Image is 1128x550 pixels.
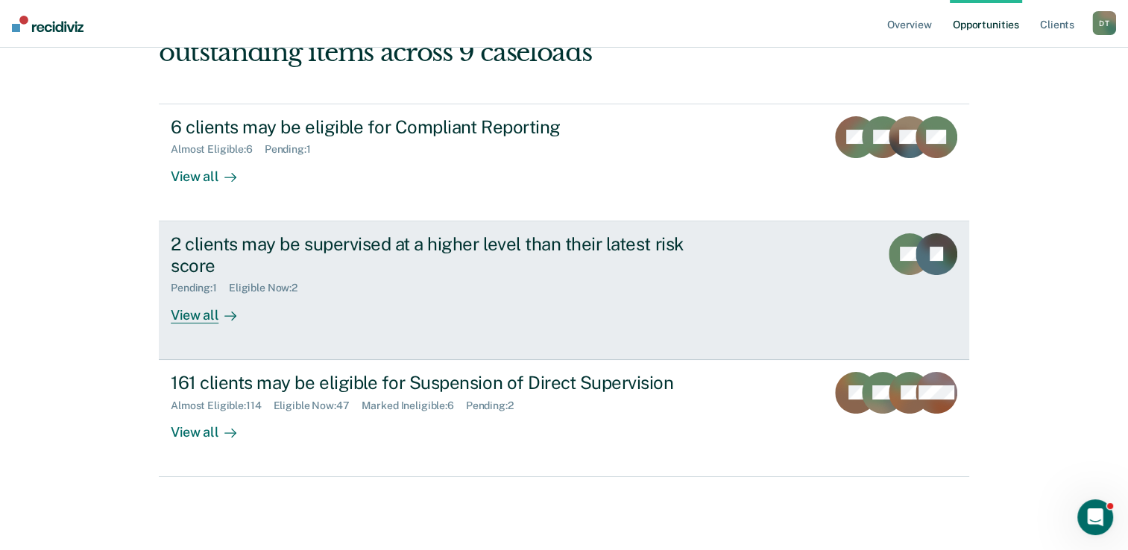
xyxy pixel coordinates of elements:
div: Marked Ineligible : 6 [361,399,465,412]
div: Hi, [PERSON_NAME]. We’ve found some outstanding items across 9 caseloads [159,7,807,68]
div: Almost Eligible : 6 [171,143,265,156]
div: 2 clients may be supervised at a higher level than their latest risk score [171,233,694,276]
a: 6 clients may be eligible for Compliant ReportingAlmost Eligible:6Pending:1View all [159,104,969,221]
button: DT [1092,11,1116,35]
div: View all [171,411,254,440]
div: Almost Eligible : 114 [171,399,273,412]
div: 6 clients may be eligible for Compliant Reporting [171,116,694,138]
div: Eligible Now : 47 [274,399,362,412]
div: View all [171,294,254,323]
a: 2 clients may be supervised at a higher level than their latest risk scorePending:1Eligible Now:2... [159,221,969,360]
div: View all [171,156,254,185]
div: Pending : 1 [265,143,323,156]
div: D T [1092,11,1116,35]
div: Pending : 1 [171,282,229,294]
a: 161 clients may be eligible for Suspension of Direct SupervisionAlmost Eligible:114Eligible Now:4... [159,360,969,477]
div: Pending : 2 [466,399,526,412]
iframe: Intercom live chat [1077,499,1113,535]
div: Eligible Now : 2 [229,282,309,294]
div: 161 clients may be eligible for Suspension of Direct Supervision [171,372,694,393]
img: Recidiviz [12,16,84,32]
